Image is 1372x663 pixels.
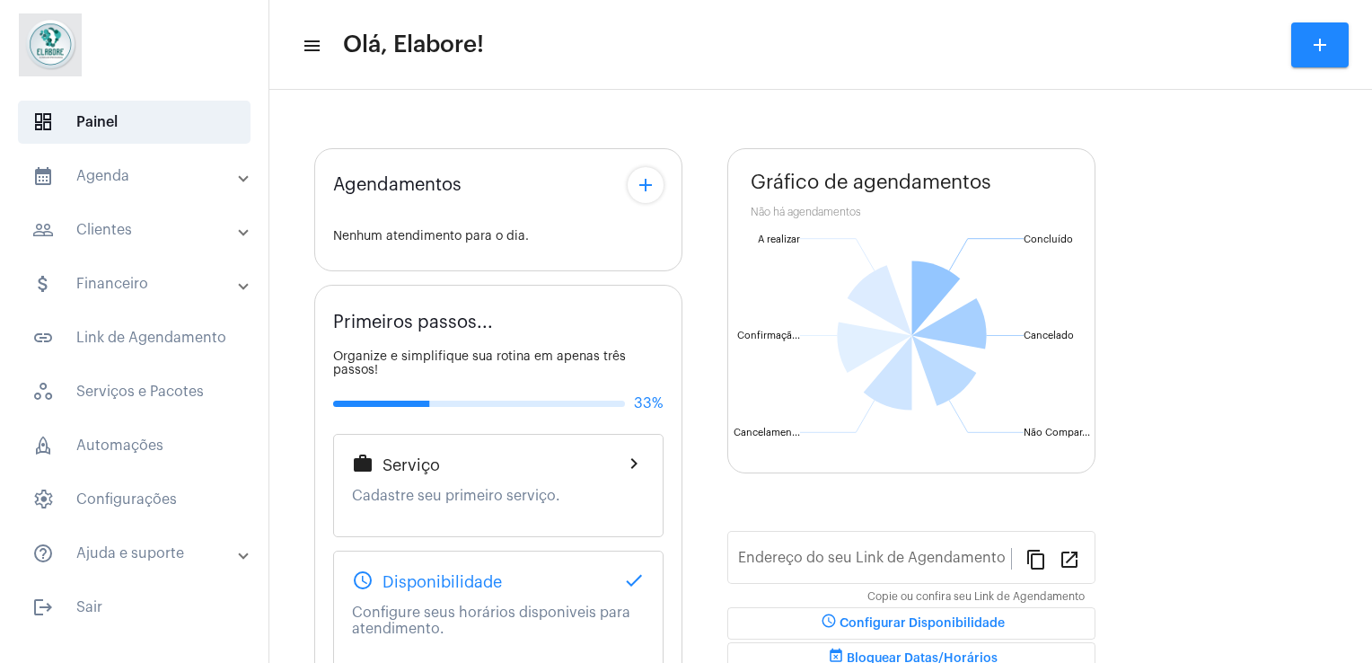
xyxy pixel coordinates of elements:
[32,489,54,510] span: sidenav icon
[734,428,800,438] text: Cancelamen...
[383,573,502,591] span: Disponibilidade
[32,381,54,402] span: sidenav icon
[1024,331,1074,340] text: Cancelado
[18,424,251,467] span: Automações
[18,316,251,359] span: Link de Agendamento
[634,395,664,411] span: 33%
[352,488,645,504] p: Cadastre seu primeiro serviço.
[333,175,462,195] span: Agendamentos
[32,219,54,241] mat-icon: sidenav icon
[32,543,240,564] mat-panel-title: Ajuda e suporte
[32,597,54,618] mat-icon: sidenav icon
[18,478,251,521] span: Configurações
[1024,428,1090,438] text: Não Compar...
[333,350,626,376] span: Organize e simplifique sua rotina em apenas três passos!
[738,553,1011,570] input: Link
[18,101,251,144] span: Painel
[352,605,645,637] p: Configure seus horários disponiveis para atendimento.
[32,543,54,564] mat-icon: sidenav icon
[635,174,656,196] mat-icon: add
[1309,34,1331,56] mat-icon: add
[32,273,240,295] mat-panel-title: Financeiro
[32,327,54,349] mat-icon: sidenav icon
[737,331,800,341] text: Confirmaçã...
[302,35,320,57] mat-icon: sidenav icon
[18,586,251,629] span: Sair
[1059,548,1080,570] mat-icon: open_in_new
[333,230,664,243] div: Nenhum atendimento para o dia.
[818,617,1005,630] span: Configurar Disponibilidade
[623,453,645,474] mat-icon: chevron_right
[32,165,240,187] mat-panel-title: Agenda
[867,591,1085,604] mat-hint: Copie ou confira seu Link de Agendamento
[32,273,54,295] mat-icon: sidenav icon
[818,613,840,634] mat-icon: schedule
[18,370,251,413] span: Serviços e Pacotes
[758,234,800,244] text: A realizar
[1025,548,1047,570] mat-icon: content_copy
[11,208,268,252] mat-expansion-panel-header: sidenav iconClientes
[32,165,54,187] mat-icon: sidenav icon
[1024,234,1073,244] text: Concluído
[383,456,440,474] span: Serviço
[623,570,645,591] mat-icon: done
[11,155,268,198] mat-expansion-panel-header: sidenav iconAgenda
[751,172,991,193] span: Gráfico de agendamentos
[727,607,1095,640] button: Configurar Disponibilidade
[352,570,374,591] mat-icon: schedule
[14,9,86,81] img: 4c6856f8-84c7-1050-da6c-cc5081a5dbaf.jpg
[32,219,240,241] mat-panel-title: Clientes
[333,313,493,332] span: Primeiros passos...
[11,532,268,575] mat-expansion-panel-header: sidenav iconAjuda e suporte
[11,262,268,305] mat-expansion-panel-header: sidenav iconFinanceiro
[352,453,374,474] mat-icon: work
[32,435,54,456] span: sidenav icon
[32,111,54,133] span: sidenav icon
[343,31,484,59] span: Olá, Elabore!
